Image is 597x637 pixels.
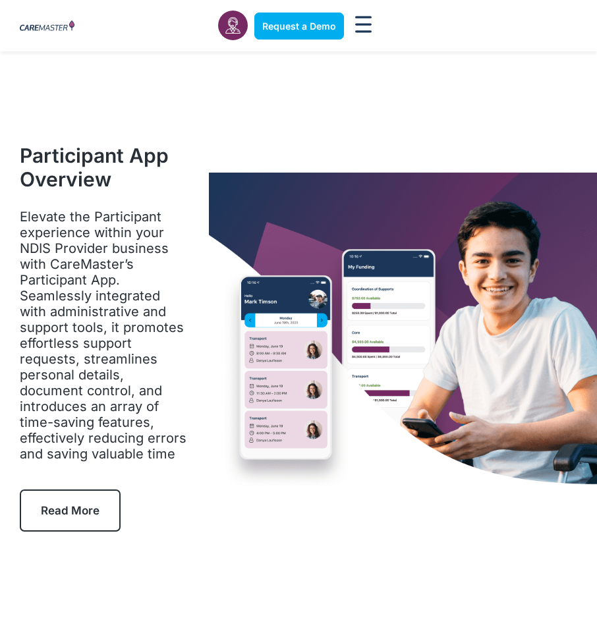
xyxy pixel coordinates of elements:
span: Request a Demo [262,20,336,32]
span: Read More [41,504,99,517]
a: Request a Demo [254,13,344,40]
span: Elevate the Participant experience within your NDIS Provider business with CareMaster’s Participa... [20,209,186,462]
div: Menu Toggle [351,12,376,40]
img: CareMaster Logo [20,20,74,32]
h1: Participant App Overview [20,144,189,191]
a: Read More [20,489,121,532]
